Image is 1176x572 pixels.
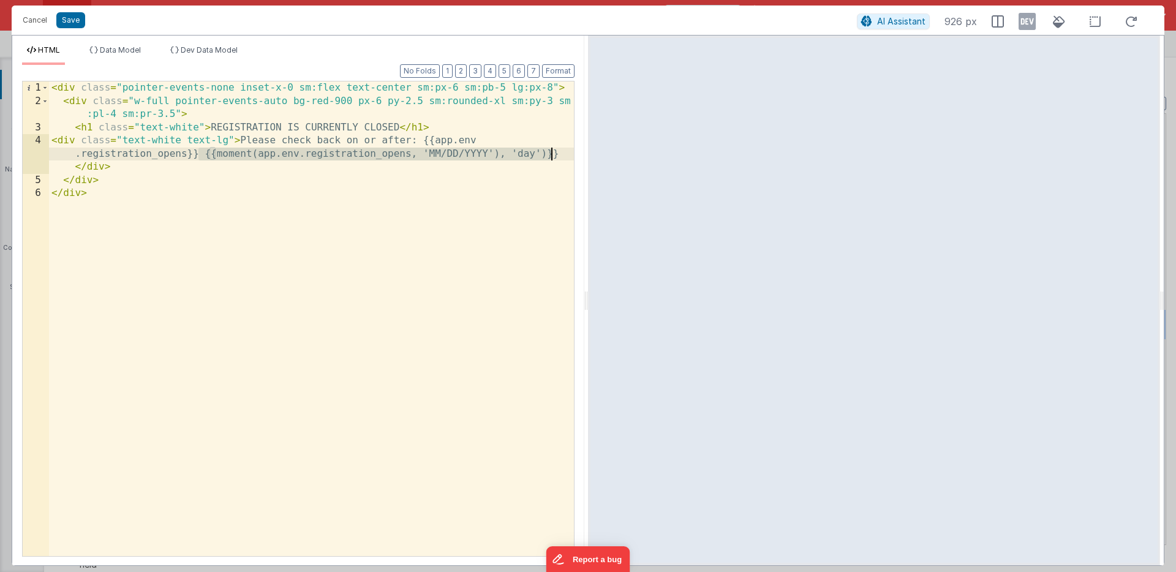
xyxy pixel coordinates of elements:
button: 5 [499,64,510,78]
div: 3 [23,121,49,135]
span: 926 px [944,14,977,29]
button: 2 [455,64,467,78]
button: 4 [484,64,496,78]
div: 6 [23,187,49,200]
button: Cancel [17,12,53,29]
button: 3 [469,64,481,78]
button: 7 [527,64,540,78]
button: Format [542,64,575,78]
button: AI Assistant [857,13,930,29]
div: 4 [23,134,49,174]
div: 2 [23,95,49,121]
div: 1 [23,81,49,95]
button: 1 [442,64,453,78]
iframe: Marker.io feedback button [546,546,630,572]
span: AI Assistant [877,16,925,26]
span: Data Model [100,45,141,55]
button: 6 [513,64,525,78]
span: HTML [38,45,60,55]
div: 5 [23,174,49,187]
button: No Folds [400,64,440,78]
span: Dev Data Model [181,45,238,55]
button: Save [56,12,85,28]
